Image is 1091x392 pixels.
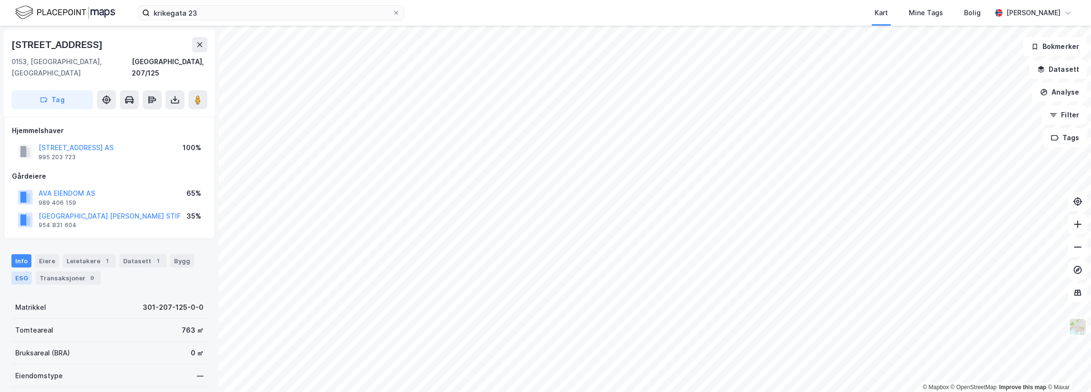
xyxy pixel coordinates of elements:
[88,273,97,283] div: 9
[170,254,194,268] div: Bygg
[63,254,116,268] div: Leietakere
[15,4,115,21] img: logo.f888ab2527a4732fd821a326f86c7f29.svg
[12,125,207,136] div: Hjemmelshaver
[186,210,201,222] div: 35%
[909,7,943,19] div: Mine Tags
[15,370,63,382] div: Eiendomstype
[15,347,70,359] div: Bruksareal (BRA)
[182,325,204,336] div: 763 ㎡
[951,384,997,391] a: OpenStreetMap
[132,56,207,79] div: [GEOGRAPHIC_DATA], 207/125
[11,90,93,109] button: Tag
[1032,83,1087,102] button: Analyse
[119,254,166,268] div: Datasett
[39,199,76,207] div: 989 406 159
[11,271,32,285] div: ESG
[999,384,1046,391] a: Improve this map
[1023,37,1087,56] button: Bokmerker
[1042,105,1087,124] button: Filter
[1069,318,1087,336] img: Z
[15,302,46,313] div: Matrikkel
[143,302,204,313] div: 301-207-125-0-0
[1043,128,1087,147] button: Tags
[923,384,949,391] a: Mapbox
[102,256,112,266] div: 1
[964,7,981,19] div: Bolig
[11,254,31,268] div: Info
[39,153,76,161] div: 995 203 723
[1043,346,1091,392] iframe: Chat Widget
[36,271,101,285] div: Transaksjoner
[39,221,77,229] div: 954 831 604
[191,347,204,359] div: 0 ㎡
[183,142,201,153] div: 100%
[875,7,888,19] div: Kart
[35,254,59,268] div: Eiere
[11,56,132,79] div: 0153, [GEOGRAPHIC_DATA], [GEOGRAPHIC_DATA]
[12,171,207,182] div: Gårdeiere
[1029,60,1087,79] button: Datasett
[1043,346,1091,392] div: Kontrollprogram for chat
[197,370,204,382] div: —
[11,37,105,52] div: [STREET_ADDRESS]
[153,256,163,266] div: 1
[1006,7,1061,19] div: [PERSON_NAME]
[15,325,53,336] div: Tomteareal
[186,188,201,199] div: 65%
[150,6,392,20] input: Søk på adresse, matrikkel, gårdeiere, leietakere eller personer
